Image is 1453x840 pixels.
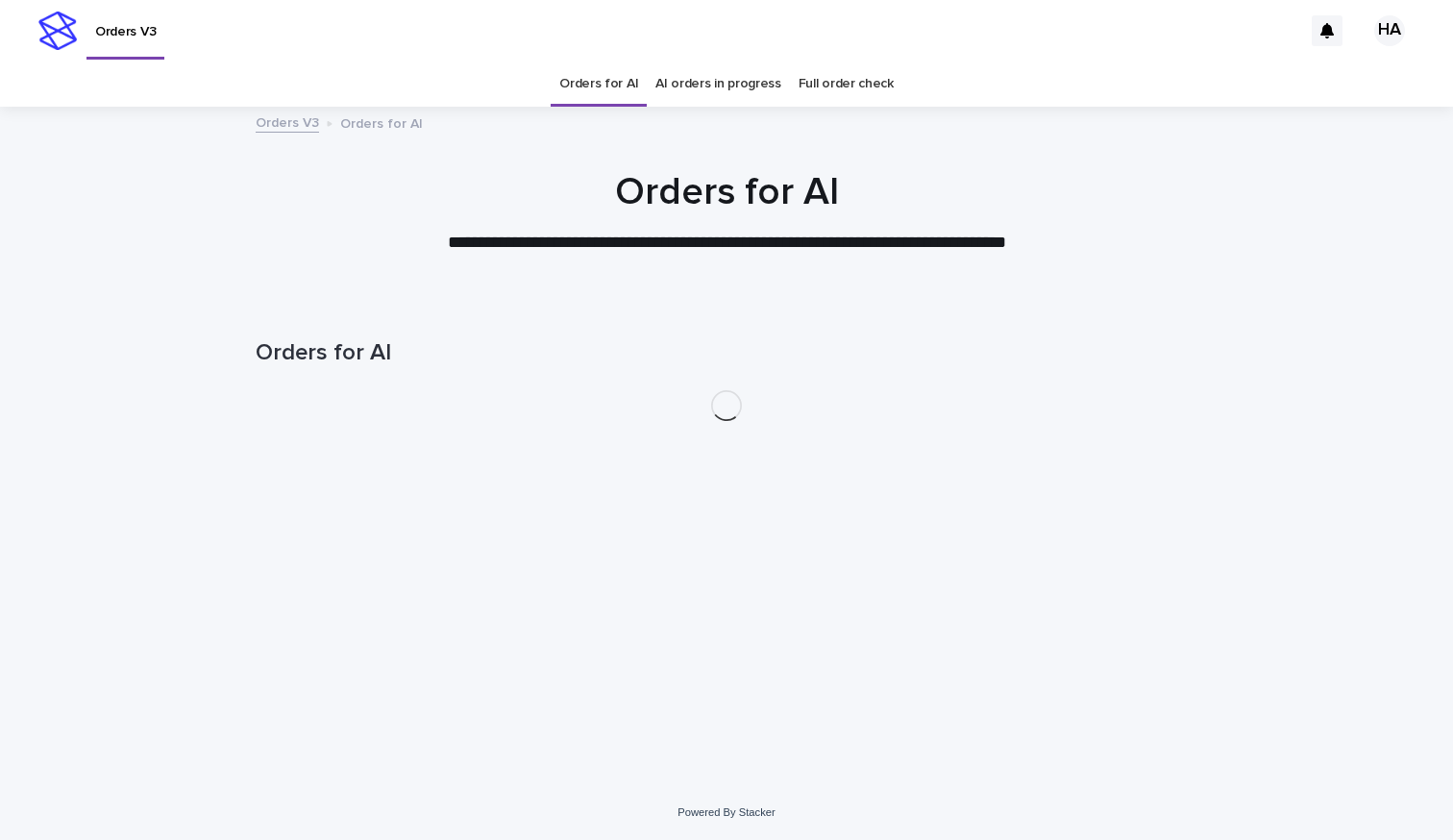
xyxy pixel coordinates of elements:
p: Orders for AI [340,111,423,133]
h1: Orders for AI [256,169,1197,215]
img: stacker-logo-s-only.png [38,12,77,50]
h1: Orders for AI [256,339,1197,367]
a: Orders for AI [559,62,638,107]
a: Powered By Stacker [677,806,775,818]
div: HA [1374,15,1405,46]
a: Full order check [799,62,894,107]
a: Orders V3 [256,111,319,133]
a: AI orders in progress [655,62,781,107]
